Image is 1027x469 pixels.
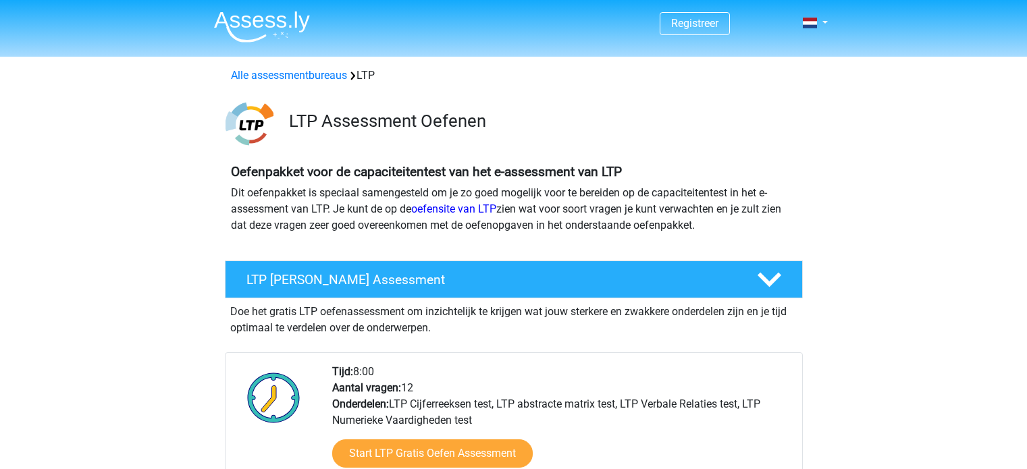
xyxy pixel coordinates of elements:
b: Aantal vragen: [332,381,401,394]
b: Onderdelen: [332,397,389,410]
b: Oefenpakket voor de capaciteitentest van het e-assessment van LTP [231,164,622,180]
p: Dit oefenpakket is speciaal samengesteld om je zo goed mogelijk voor te bereiden op de capaciteit... [231,185,797,233]
img: Klok [240,364,308,431]
a: Alle assessmentbureaus [231,69,347,82]
div: LTP [226,67,802,84]
div: Doe het gratis LTP oefenassessment om inzichtelijk te krijgen wat jouw sterkere en zwakkere onder... [225,298,803,336]
a: LTP [PERSON_NAME] Assessment [219,260,808,298]
img: ltp.png [226,100,273,148]
a: Start LTP Gratis Oefen Assessment [332,439,533,468]
h3: LTP Assessment Oefenen [289,111,792,132]
a: oefensite van LTP [411,202,496,215]
img: Assessly [214,11,310,43]
a: Registreer [671,17,718,30]
b: Tijd: [332,365,353,378]
h4: LTP [PERSON_NAME] Assessment [246,272,735,287]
